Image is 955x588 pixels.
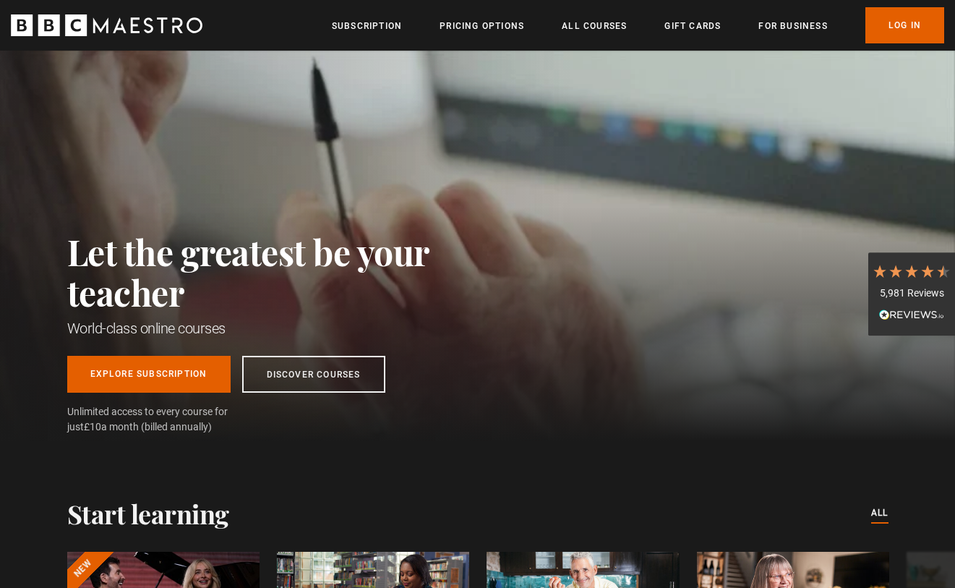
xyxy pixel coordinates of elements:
[872,307,951,325] div: Read All Reviews
[871,506,888,521] a: All
[440,19,524,33] a: Pricing Options
[332,7,944,43] nav: Primary
[865,7,944,43] a: Log In
[84,421,101,433] span: £10
[562,19,627,33] a: All Courses
[242,356,385,393] a: Discover Courses
[332,19,402,33] a: Subscription
[67,356,231,393] a: Explore Subscription
[67,498,229,529] h2: Start learning
[664,19,721,33] a: Gift Cards
[868,252,955,336] div: 5,981 ReviewsRead All Reviews
[872,263,951,279] div: 4.7 Stars
[67,318,494,338] h1: World-class online courses
[67,231,494,312] h2: Let the greatest be your teacher
[758,19,827,33] a: For business
[11,14,202,36] svg: BBC Maestro
[872,286,951,301] div: 5,981 Reviews
[879,310,944,320] img: REVIEWS.io
[67,404,262,435] span: Unlimited access to every course for just a month (billed annually)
